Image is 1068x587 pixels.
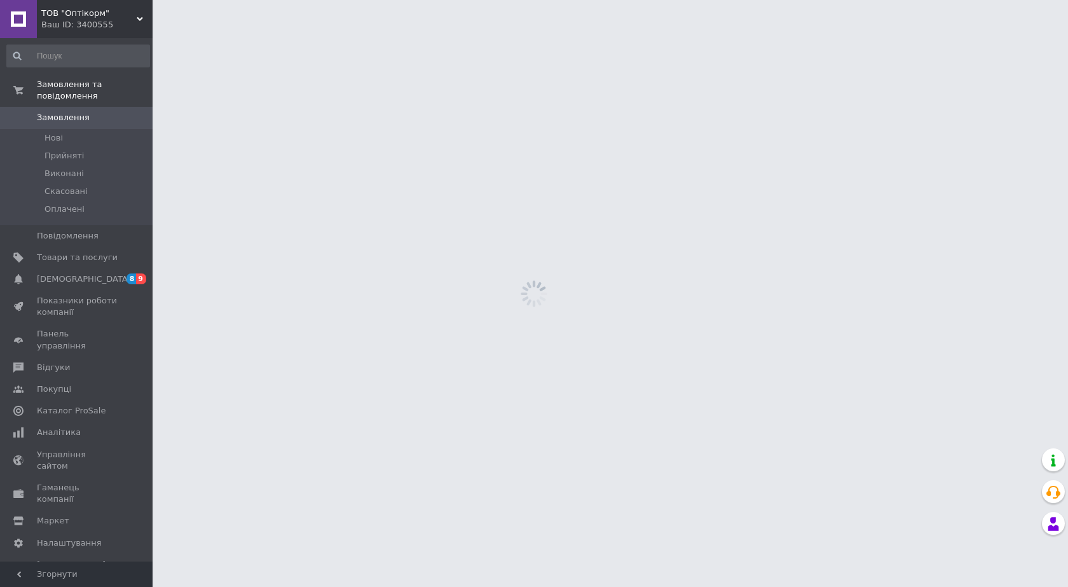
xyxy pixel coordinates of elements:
[37,112,90,123] span: Замовлення
[44,186,88,197] span: Скасовані
[37,230,99,242] span: Повідомлення
[44,204,85,215] span: Оплачені
[44,150,84,162] span: Прийняті
[37,449,118,472] span: Управління сайтом
[37,252,118,263] span: Товари та послуги
[44,132,63,144] span: Нові
[37,362,70,373] span: Відгуки
[41,19,153,31] div: Ваш ID: 3400555
[41,8,137,19] span: ТОВ "Оптікорм"
[37,515,69,527] span: Маркет
[37,405,106,417] span: Каталог ProSale
[136,273,146,284] span: 9
[127,273,137,284] span: 8
[37,79,153,102] span: Замовлення та повідомлення
[37,273,131,285] span: [DEMOGRAPHIC_DATA]
[37,427,81,438] span: Аналітика
[37,537,102,549] span: Налаштування
[6,45,150,67] input: Пошук
[37,328,118,351] span: Панель управління
[37,383,71,395] span: Покупці
[37,295,118,318] span: Показники роботи компанії
[44,168,84,179] span: Виконані
[37,482,118,505] span: Гаманець компанії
